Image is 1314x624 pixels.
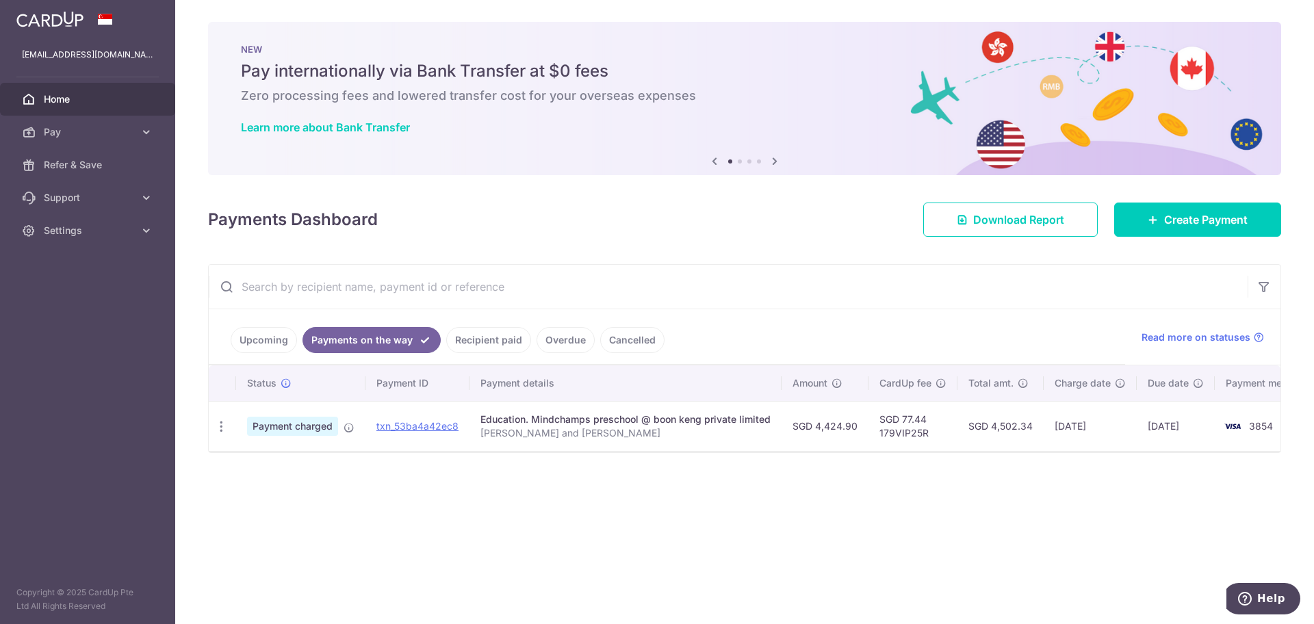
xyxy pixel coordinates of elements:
[241,120,410,134] a: Learn more about Bank Transfer
[1148,376,1189,390] span: Due date
[868,401,957,451] td: SGD 77.44 179VIP25R
[22,48,153,62] p: [EMAIL_ADDRESS][DOMAIN_NAME]
[231,327,297,353] a: Upcoming
[923,203,1098,237] a: Download Report
[1142,330,1250,344] span: Read more on statuses
[879,376,931,390] span: CardUp fee
[600,327,665,353] a: Cancelled
[302,327,441,353] a: Payments on the way
[782,401,868,451] td: SGD 4,424.90
[16,11,83,27] img: CardUp
[208,22,1281,175] img: Bank transfer banner
[968,376,1014,390] span: Total amt.
[973,211,1064,228] span: Download Report
[1142,330,1264,344] a: Read more on statuses
[44,158,134,172] span: Refer & Save
[247,376,276,390] span: Status
[247,417,338,436] span: Payment charged
[1249,420,1273,432] span: 3854
[793,376,827,390] span: Amount
[480,413,771,426] div: Education. Mindchamps preschool @ boon keng private limited
[480,426,771,440] p: [PERSON_NAME] and [PERSON_NAME]
[1114,203,1281,237] a: Create Payment
[365,365,469,401] th: Payment ID
[44,191,134,205] span: Support
[208,207,378,232] h4: Payments Dashboard
[209,265,1248,309] input: Search by recipient name, payment id or reference
[241,44,1248,55] p: NEW
[44,125,134,139] span: Pay
[241,88,1248,104] h6: Zero processing fees and lowered transfer cost for your overseas expenses
[446,327,531,353] a: Recipient paid
[1137,401,1215,451] td: [DATE]
[957,401,1044,451] td: SGD 4,502.34
[537,327,595,353] a: Overdue
[241,60,1248,82] h5: Pay internationally via Bank Transfer at $0 fees
[1055,376,1111,390] span: Charge date
[44,92,134,106] span: Home
[1044,401,1137,451] td: [DATE]
[1226,583,1300,617] iframe: Opens a widget where you can find more information
[44,224,134,237] span: Settings
[469,365,782,401] th: Payment details
[1219,418,1246,434] img: Bank Card
[1164,211,1248,228] span: Create Payment
[376,420,459,432] a: txn_53ba4a42ec8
